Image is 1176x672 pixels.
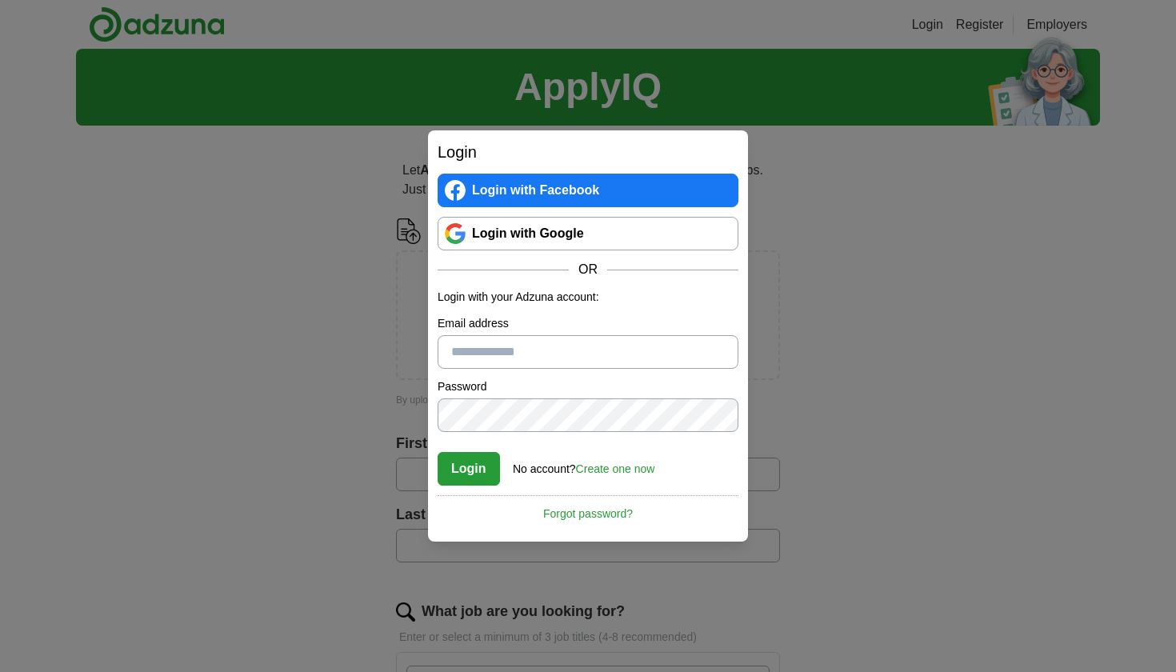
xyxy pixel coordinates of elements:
p: Login with your Adzuna account: [438,289,738,306]
a: Create one now [576,462,655,475]
a: Login with Google [438,217,738,250]
div: No account? [513,451,654,478]
h2: Login [438,140,738,164]
a: Forgot password? [438,495,738,522]
label: Email address [438,315,738,332]
a: Login with Facebook [438,174,738,207]
span: OR [569,260,607,279]
label: Password [438,378,738,395]
button: Login [438,452,500,486]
